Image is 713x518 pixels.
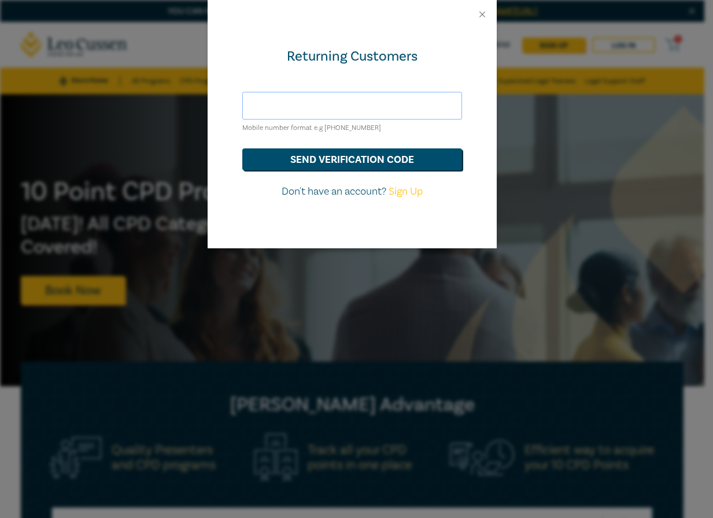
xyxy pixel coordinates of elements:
[389,185,423,198] a: Sign Up
[242,184,462,199] p: Don't have an account?
[242,148,462,170] button: send verification code
[242,92,462,120] input: Enter email or Mobile number
[477,9,487,20] button: Close
[242,124,381,132] small: Mobile number format e.g [PHONE_NUMBER]
[242,47,462,66] div: Returning Customers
